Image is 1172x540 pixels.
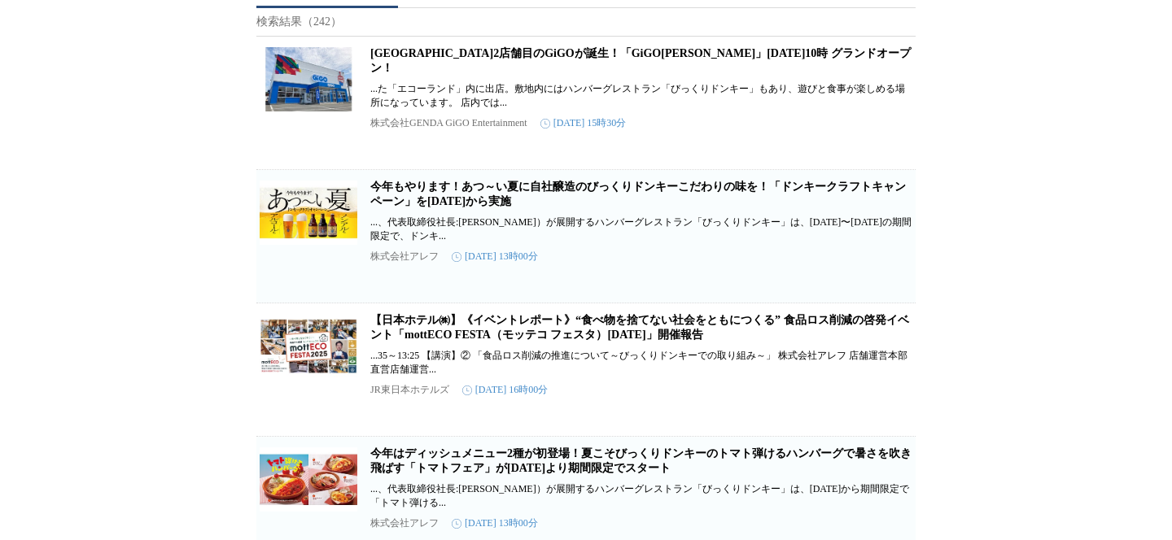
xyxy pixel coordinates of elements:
[452,250,538,263] time: [DATE] 13時00分
[370,383,449,397] p: JR東日本ホテルズ
[370,116,527,130] p: 株式会社GENDA GiGO Entertainment
[370,314,909,341] a: 【日本ホテル㈱】《イベントレポート》“食べ物を捨てない社会をともにつくる” 食品ロス削減の啓発イベント「mottECO FESTA（モッテコ フェスタ）[DATE]」開催報告
[370,482,912,510] p: ...、代表取締役社長:[PERSON_NAME]）が展開するハンバーグレストラン「びっくりドンキー」は、[DATE]から期間限定で「トマト弾ける...
[370,516,439,530] p: 株式会社アレフ
[462,383,549,397] time: [DATE] 16時00分
[370,82,912,110] p: ...た「エコーランド」内に出店。敷地内にはハンバーグレストラン「びっくりドンキー」もあり、遊びと食事が楽しめる場所になっています。 店内では...
[370,250,439,263] p: 株式会社アレフ
[256,8,916,37] p: 検索結果（242）
[370,447,912,474] a: 今年はディッシュメニュー2種が初登場！夏こそびっくりドンキーのトマト弾けるハンバーグで暑さを吹き飛ばす「トマトフェア」が[DATE]より期間限定でスタート
[370,181,906,207] a: 今年もやります！あつ～い夏に自社醸造のびっくりドンキーこだわりの味を！「ドンキークラフトキャンペーン」を[DATE]から実施
[370,349,912,377] p: ...35～13:25 【講演】② 「食品ロス削減の推進について～びっくりドンキーでの取り組み～」 株式会社アレフ 店舗運営本部 直営店舗運営...
[540,116,627,130] time: [DATE] 15時30分
[370,216,912,243] p: ...、代表取締役社長:[PERSON_NAME]）が展開するハンバーグレストラン「びっくりドンキー」は、[DATE]〜[DATE]の期間限定で、ドンキ...
[260,180,357,245] img: 今年もやります！あつ～い夏に自社醸造のびっくりドンキーこだわりの味を！「ドンキークラフトキャンペーン」を7月16日（水）から実施
[260,446,357,512] img: 今年はディッシュメニュー2種が初登場！夏こそびっくりドンキーのトマト弾けるハンバーグで暑さを吹き飛ばす「トマトフェア」が7月16日(水)より期間限定でスタート
[452,516,538,530] time: [DATE] 13時00分
[370,47,911,74] a: [GEOGRAPHIC_DATA]2店舗目のGiGOが誕生！「GiGO[PERSON_NAME]」[DATE]10時 グランドオープン！
[260,46,357,111] img: 岩手県2店舗目のGiGOが誕生！「GiGO一関」2025年7月23日(水)10時 グランドオープン！
[260,313,357,378] img: 【日本ホテル㈱】《イベントレポート》“食べ物を捨てない社会をともにつくる” 食品ロス削減の啓発イベント「mottECO FESTA（モッテコ フェスタ）2025」開催報告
